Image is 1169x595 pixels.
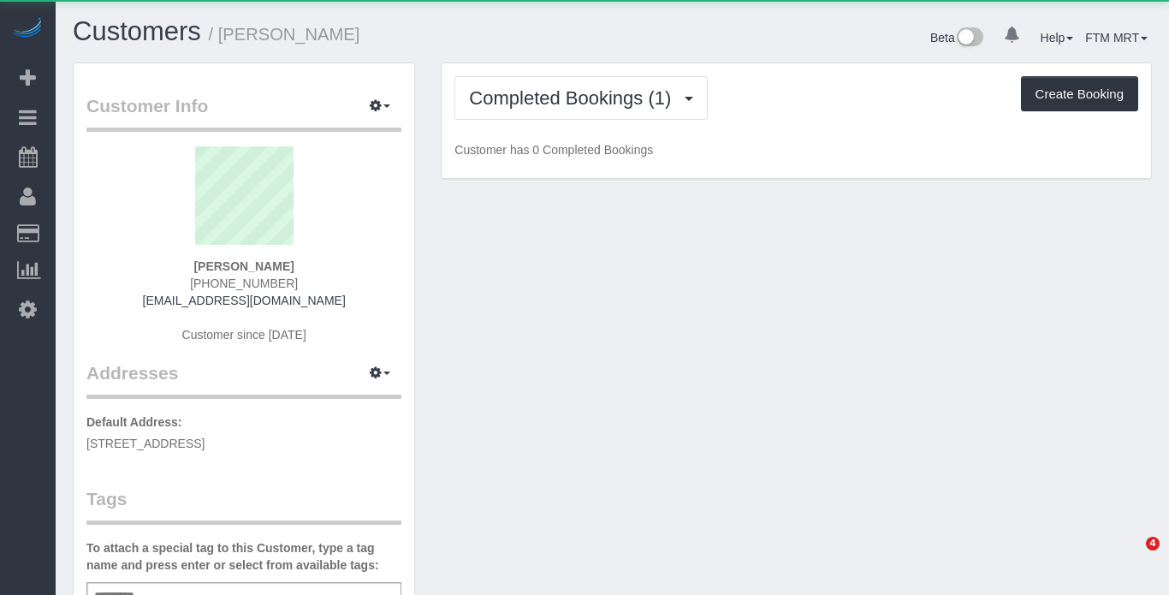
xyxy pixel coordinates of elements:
span: Customer since [DATE] [182,328,306,342]
small: / [PERSON_NAME] [209,25,360,44]
p: Customer has 0 Completed Bookings [454,141,1138,158]
a: [EMAIL_ADDRESS][DOMAIN_NAME] [143,294,346,307]
strong: [PERSON_NAME] [193,259,294,273]
span: [PHONE_NUMBER] [190,277,298,290]
a: Beta [930,31,983,45]
span: [STREET_ADDRESS] [86,437,205,450]
label: Default Address: [86,414,182,431]
legend: Customer Info [86,93,401,132]
img: Automaid Logo [10,17,45,41]
iframe: Intercom live chat [1111,537,1152,578]
legend: Tags [86,486,401,525]
button: Completed Bookings (1) [454,76,708,120]
a: Customers [73,16,201,46]
span: 4 [1146,537,1160,550]
button: Create Booking [1021,76,1138,112]
span: Completed Bookings (1) [469,87,679,109]
a: Help [1041,31,1074,45]
a: FTM MRT [1085,31,1148,45]
img: New interface [955,27,983,50]
label: To attach a special tag to this Customer, type a tag name and press enter or select from availabl... [86,539,401,574]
